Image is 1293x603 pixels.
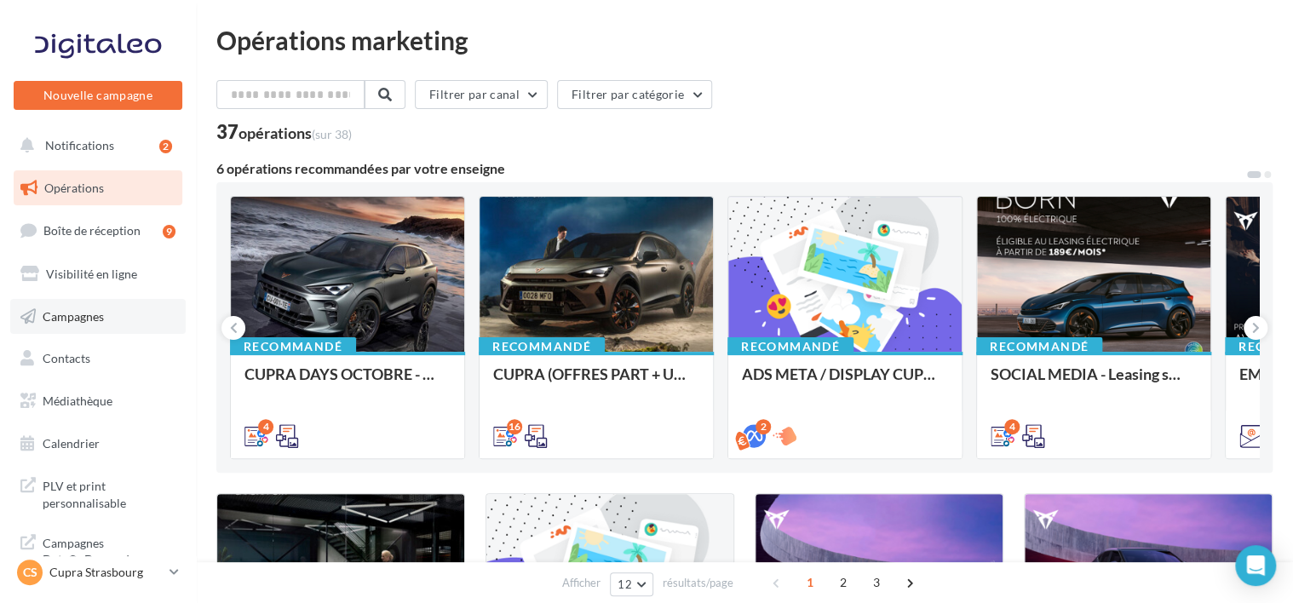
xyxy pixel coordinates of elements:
[43,436,100,451] span: Calendrier
[159,140,172,153] div: 2
[43,531,175,568] span: Campagnes DataOnDemand
[46,267,137,281] span: Visibilité en ligne
[562,575,601,591] span: Afficher
[43,223,141,238] span: Boîte de réception
[44,181,104,195] span: Opérations
[230,337,356,356] div: Recommandé
[756,419,771,434] div: 2
[163,225,175,238] div: 9
[23,564,37,581] span: CS
[991,365,1197,399] div: SOCIAL MEDIA - Leasing social électrique - CUPRA Born
[14,81,182,110] button: Nouvelle campagne
[1004,419,1020,434] div: 4
[796,569,824,596] span: 1
[10,426,186,462] a: Calendrier
[557,80,712,109] button: Filtrer par catégorie
[10,341,186,376] a: Contacts
[10,468,186,518] a: PLV et print personnalisable
[618,577,632,591] span: 12
[10,525,186,575] a: Campagnes DataOnDemand
[976,337,1102,356] div: Recommandé
[663,575,733,591] span: résultats/page
[415,80,548,109] button: Filtrer par canal
[258,419,273,434] div: 4
[43,393,112,408] span: Médiathèque
[493,365,699,399] div: CUPRA (OFFRES PART + USP / OCT) - SOCIAL MEDIA
[244,365,451,399] div: CUPRA DAYS OCTOBRE - SOME
[610,572,653,596] button: 12
[727,337,853,356] div: Recommandé
[10,128,179,164] button: Notifications 2
[238,125,352,141] div: opérations
[507,419,522,434] div: 16
[45,138,114,152] span: Notifications
[10,170,186,206] a: Opérations
[742,365,948,399] div: ADS META / DISPLAY CUPRA DAYS Septembre 2025
[1235,545,1276,586] div: Open Intercom Messenger
[10,256,186,292] a: Visibilité en ligne
[43,474,175,511] span: PLV et print personnalisable
[216,123,352,141] div: 37
[49,564,163,581] p: Cupra Strasbourg
[216,162,1245,175] div: 6 opérations recommandées par votre enseigne
[14,556,182,589] a: CS Cupra Strasbourg
[830,569,857,596] span: 2
[863,569,890,596] span: 3
[10,383,186,419] a: Médiathèque
[10,299,186,335] a: Campagnes
[43,351,90,365] span: Contacts
[312,127,352,141] span: (sur 38)
[216,27,1273,53] div: Opérations marketing
[479,337,605,356] div: Recommandé
[43,308,104,323] span: Campagnes
[10,212,186,249] a: Boîte de réception9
